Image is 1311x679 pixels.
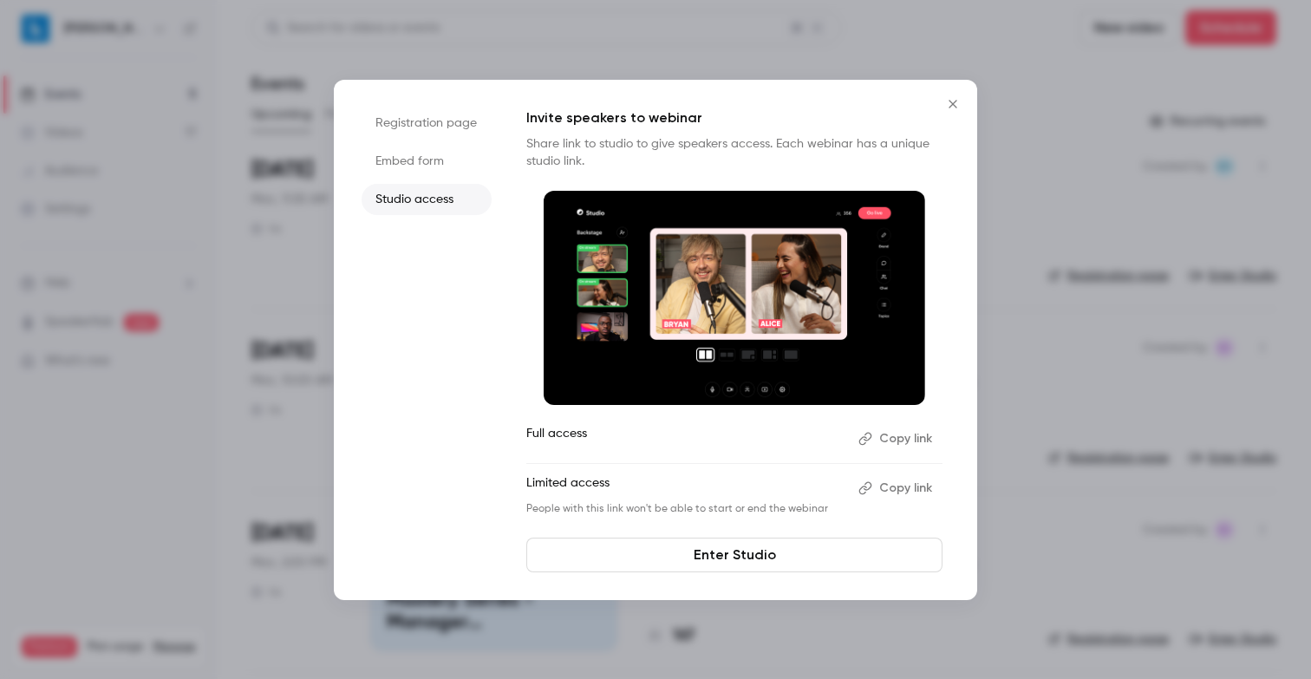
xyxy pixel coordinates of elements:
[544,191,925,406] img: Invite speakers to webinar
[362,146,492,177] li: Embed form
[526,135,942,170] p: Share link to studio to give speakers access. Each webinar has a unique studio link.
[851,474,942,502] button: Copy link
[526,502,845,516] p: People with this link won't be able to start or end the webinar
[362,108,492,139] li: Registration page
[526,474,845,502] p: Limited access
[362,184,492,215] li: Studio access
[936,87,970,121] button: Close
[851,425,942,453] button: Copy link
[526,538,942,572] a: Enter Studio
[526,108,942,128] p: Invite speakers to webinar
[526,425,845,453] p: Full access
